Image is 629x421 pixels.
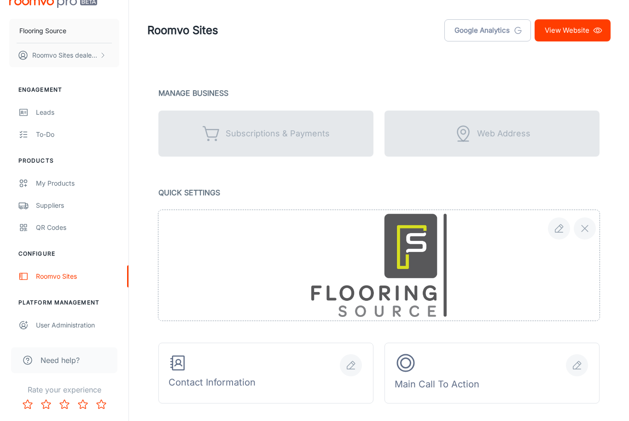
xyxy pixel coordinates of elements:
[158,87,600,99] p: Manage Business
[36,320,119,330] div: User Administration
[55,395,74,414] button: Rate 3 star
[158,186,600,199] p: Quick Settings
[7,384,121,395] p: Rate your experience
[37,395,55,414] button: Rate 2 star
[147,22,218,39] h1: Roomvo Sites
[92,395,111,414] button: Rate 5 star
[9,19,119,43] button: Flooring Source
[9,43,119,67] button: Roomvo Sites dealer last name
[311,214,446,317] img: file preview
[535,19,611,41] a: View Website
[384,343,600,403] button: Main Call To Action
[36,129,119,140] div: To-do
[18,395,37,414] button: Rate 1 star
[169,354,256,393] div: Contact Information
[444,19,531,41] a: Google Analytics tracking code can be added using the Custom Code feature on this page
[395,352,479,395] div: Main Call To Action
[32,50,97,60] p: Roomvo Sites dealer last name
[158,343,373,403] button: Contact Information
[36,178,119,188] div: My Products
[41,355,80,366] span: Need help?
[36,222,119,233] div: QR Codes
[36,200,119,210] div: Suppliers
[36,107,119,117] div: Leads
[384,111,600,157] div: Unlock with subscription
[19,26,66,36] p: Flooring Source
[36,271,119,281] div: Roomvo Sites
[74,395,92,414] button: Rate 4 star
